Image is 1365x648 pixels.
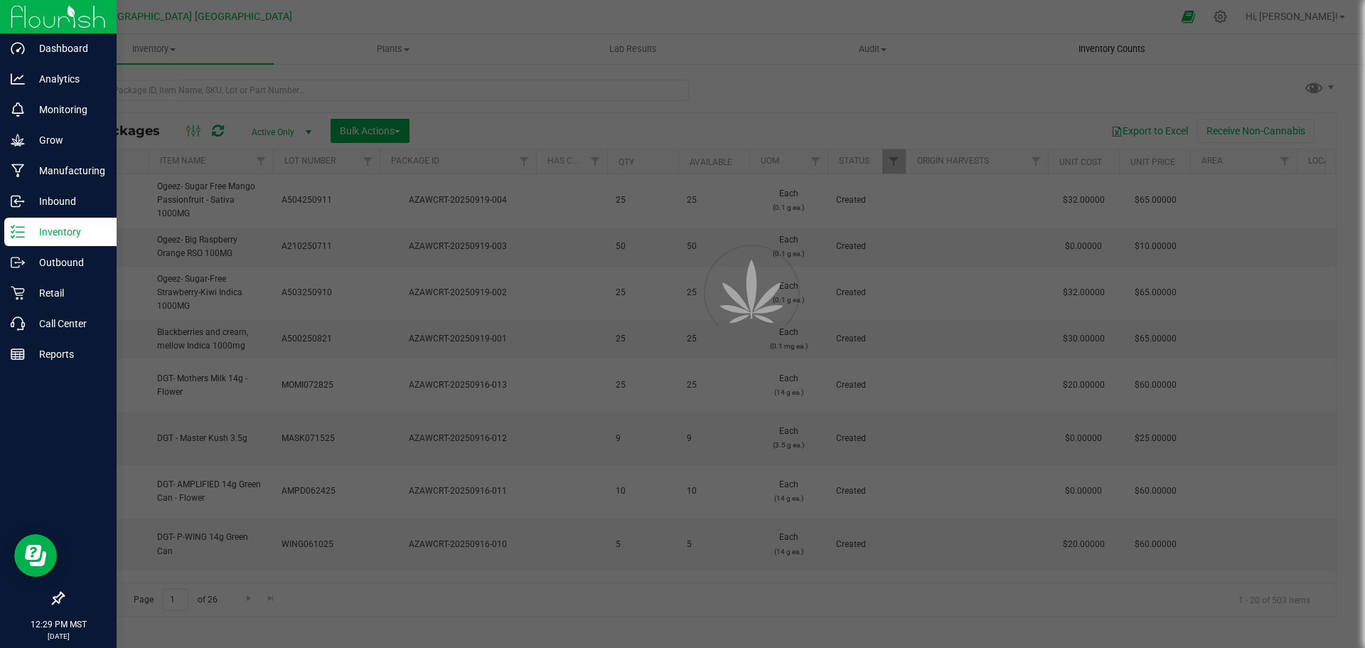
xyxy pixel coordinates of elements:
[25,254,110,271] p: Outbound
[11,72,25,86] inline-svg: Analytics
[11,347,25,361] inline-svg: Reports
[11,133,25,147] inline-svg: Grow
[25,346,110,363] p: Reports
[11,286,25,300] inline-svg: Retail
[11,194,25,208] inline-svg: Inbound
[11,255,25,270] inline-svg: Outbound
[11,102,25,117] inline-svg: Monitoring
[25,70,110,87] p: Analytics
[14,534,57,577] iframe: Resource center
[25,223,110,240] p: Inventory
[6,631,110,642] p: [DATE]
[25,315,110,332] p: Call Center
[25,193,110,210] p: Inbound
[25,162,110,179] p: Manufacturing
[25,40,110,57] p: Dashboard
[6,618,110,631] p: 12:29 PM MST
[25,101,110,118] p: Monitoring
[11,317,25,331] inline-svg: Call Center
[11,225,25,239] inline-svg: Inventory
[25,285,110,302] p: Retail
[11,41,25,55] inline-svg: Dashboard
[11,164,25,178] inline-svg: Manufacturing
[25,132,110,149] p: Grow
